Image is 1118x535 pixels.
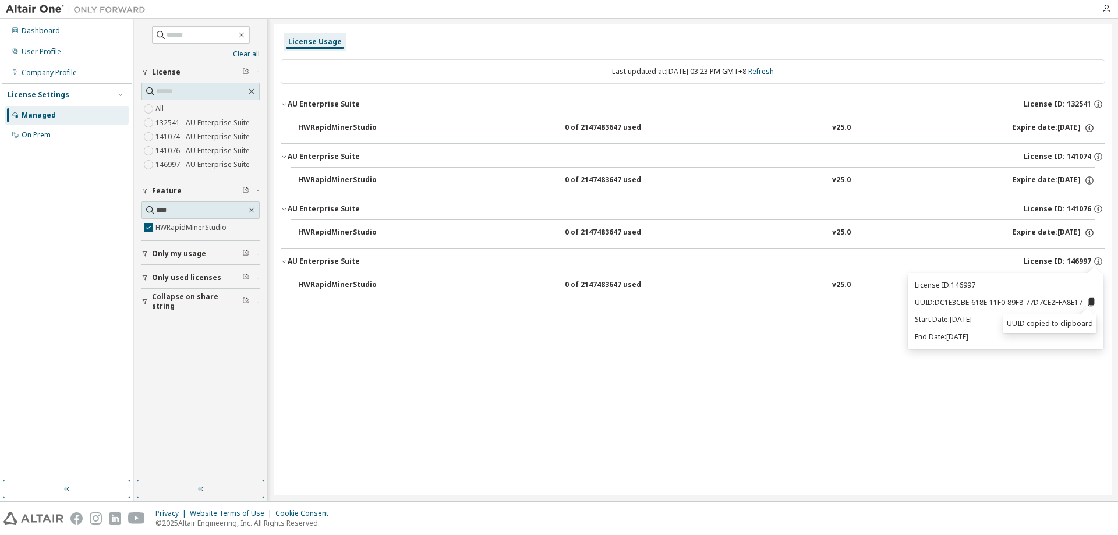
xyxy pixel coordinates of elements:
[155,102,166,116] label: All
[1024,100,1091,109] span: License ID: 132541
[298,168,1095,193] button: HWRapidMinerStudio0 of 2147483647 usedv25.0Expire date:[DATE]
[155,130,252,144] label: 141074 - AU Enterprise Suite
[155,518,335,528] p: © 2025 Altair Engineering, Inc. All Rights Reserved.
[298,272,1095,298] button: HWRapidMinerStudio0 of 2147483647 usedv25.0Expire date:[DATE]
[288,257,360,266] div: AU Enterprise Suite
[242,186,249,196] span: Clear filter
[281,59,1105,84] div: Last updated at: [DATE] 03:23 PM GMT+8
[288,100,360,109] div: AU Enterprise Suite
[915,314,1096,324] p: Start Date: [DATE]
[155,158,252,172] label: 146997 - AU Enterprise Suite
[288,204,360,214] div: AU Enterprise Suite
[832,123,851,133] div: v25.0
[565,123,670,133] div: 0 of 2147483647 used
[141,289,260,314] button: Collapse on share string
[109,512,121,525] img: linkedin.svg
[915,297,1096,307] p: UUID: DC1E3CBE-618E-11F0-89F8-77D7CE2FFA8E17
[298,115,1095,141] button: HWRapidMinerStudio0 of 2147483647 usedv25.0Expire date:[DATE]
[1013,123,1095,133] div: Expire date: [DATE]
[281,196,1105,222] button: AU Enterprise SuiteLicense ID: 141076
[22,26,60,36] div: Dashboard
[281,91,1105,117] button: AU Enterprise SuiteLicense ID: 132541
[155,144,252,158] label: 141076 - AU Enterprise Suite
[275,509,335,518] div: Cookie Consent
[298,220,1095,246] button: HWRapidMinerStudio0 of 2147483647 usedv25.0Expire date:[DATE]
[152,68,181,77] span: License
[141,49,260,59] a: Clear all
[242,297,249,306] span: Clear filter
[152,186,182,196] span: Feature
[288,37,342,47] div: License Usage
[1013,175,1095,186] div: Expire date: [DATE]
[22,130,51,140] div: On Prem
[22,47,61,56] div: User Profile
[281,144,1105,169] button: AU Enterprise SuiteLicense ID: 141074
[832,175,851,186] div: v25.0
[1024,204,1091,214] span: License ID: 141076
[1024,257,1091,266] span: License ID: 146997
[242,249,249,258] span: Clear filter
[1024,152,1091,161] span: License ID: 141074
[141,241,260,267] button: Only my usage
[298,175,403,186] div: HWRapidMinerStudio
[748,66,774,76] a: Refresh
[70,512,83,525] img: facebook.svg
[565,280,670,290] div: 0 of 2147483647 used
[155,221,229,235] label: HWRapidMinerStudio
[128,512,145,525] img: youtube.svg
[242,273,249,282] span: Clear filter
[141,265,260,290] button: Only used licenses
[8,90,69,100] div: License Settings
[832,280,851,290] div: v25.0
[1013,228,1095,238] div: Expire date: [DATE]
[915,280,1096,290] p: License ID: 146997
[242,68,249,77] span: Clear filter
[298,280,403,290] div: HWRapidMinerStudio
[915,332,1096,342] p: End Date: [DATE]
[298,123,403,133] div: HWRapidMinerStudio
[141,59,260,85] button: License
[152,292,242,311] span: Collapse on share string
[190,509,275,518] div: Website Terms of Use
[22,111,56,120] div: Managed
[565,175,670,186] div: 0 of 2147483647 used
[298,228,403,238] div: HWRapidMinerStudio
[155,509,190,518] div: Privacy
[832,228,851,238] div: v25.0
[1003,314,1096,333] div: UUID copied to clipboard
[90,512,102,525] img: instagram.svg
[152,273,221,282] span: Only used licenses
[155,116,252,130] label: 132541 - AU Enterprise Suite
[141,178,260,204] button: Feature
[6,3,151,15] img: Altair One
[22,68,77,77] div: Company Profile
[152,249,206,258] span: Only my usage
[288,152,360,161] div: AU Enterprise Suite
[281,249,1105,274] button: AU Enterprise SuiteLicense ID: 146997
[3,512,63,525] img: altair_logo.svg
[565,228,670,238] div: 0 of 2147483647 used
